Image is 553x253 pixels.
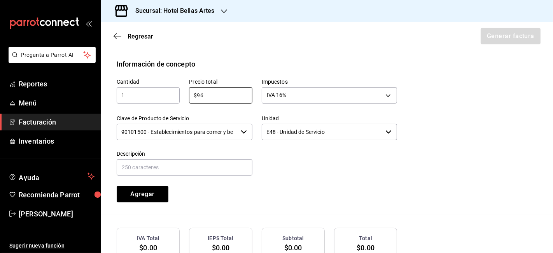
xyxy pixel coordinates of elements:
[117,116,252,121] label: Clave de Producto de Servicio
[5,56,96,65] a: Pregunta a Parrot AI
[21,51,84,59] span: Pregunta a Parrot AI
[139,244,157,252] span: $0.00
[19,209,94,219] span: [PERSON_NAME]
[9,47,96,63] button: Pregunta a Parrot AI
[114,33,153,40] button: Regresar
[137,234,159,242] h3: IVA Total
[117,186,168,202] button: Agregar
[117,79,180,84] label: Cantidad
[208,234,233,242] h3: IEPS Total
[129,6,215,16] h3: Sucursal: Hotel Bellas Artes
[19,117,94,127] span: Facturación
[19,79,94,89] span: Reportes
[267,91,287,99] span: IVA 16%
[19,136,94,146] span: Inventarios
[359,234,372,242] h3: Total
[357,244,374,252] span: $0.00
[19,172,84,181] span: Ayuda
[212,244,230,252] span: $0.00
[19,190,94,200] span: Recomienda Parrot
[128,33,153,40] span: Regresar
[19,98,94,108] span: Menú
[86,20,92,26] button: open_drawer_menu
[282,234,304,242] h3: Subtotal
[117,159,252,176] input: 250 caracteres
[189,79,252,84] label: Precio total
[117,151,252,156] label: Descripción
[262,124,383,140] input: Elige una opción
[117,124,238,140] input: Elige una opción
[284,244,302,252] span: $0.00
[117,59,195,69] div: Información de concepto
[262,79,397,84] label: Impuestos
[9,242,94,250] span: Sugerir nueva función
[189,91,252,100] input: $0.00
[262,116,397,121] label: Unidad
